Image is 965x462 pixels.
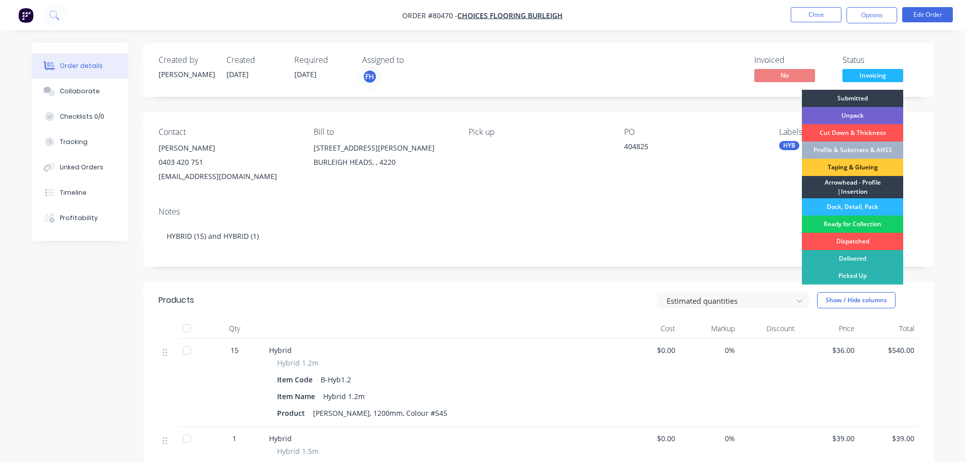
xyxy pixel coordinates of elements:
[779,141,799,150] div: HYB
[159,127,297,137] div: Contact
[159,169,297,184] div: [EMAIL_ADDRESS][DOMAIN_NAME]
[362,55,464,65] div: Assigned to
[294,69,317,79] span: [DATE]
[859,318,918,339] div: Total
[159,207,918,217] div: Notes
[32,129,128,155] button: Tracking
[159,141,297,184] div: [PERSON_NAME]0403 420 751[EMAIL_ADDRESS][DOMAIN_NAME]
[457,11,563,20] a: Choices Flooring Burleigh
[317,372,355,387] div: B-Hyb1.2
[802,216,903,233] div: Ready for Collection
[294,55,350,65] div: Required
[314,127,452,137] div: Bill to
[60,137,88,147] div: Tracking
[32,53,128,79] button: Order details
[624,141,751,155] div: 404825
[60,61,103,70] div: Order details
[159,155,297,169] div: 0403 420 751
[620,318,679,339] div: Cost
[18,8,33,23] img: Factory
[60,188,87,197] div: Timeline
[60,112,104,121] div: Checklists 0/0
[754,55,830,65] div: Invoiced
[803,433,855,444] span: $39.00
[277,372,317,387] div: Item Code
[802,141,903,159] div: Profile & Substrate & AHSS
[319,389,369,404] div: Hybrid 1.2m
[802,233,903,250] div: Dispatched
[277,358,319,368] span: Hybrid 1.2m
[314,141,452,155] div: [STREET_ADDRESS][PERSON_NAME]
[739,318,799,339] div: Discount
[60,163,103,172] div: Linked Orders
[32,205,128,231] button: Profitability
[802,124,903,141] div: Cut Down & Thickness
[863,345,914,356] span: $540.00
[679,318,739,339] div: Markup
[314,155,452,169] div: BURLEIGH HEADS, , 4220
[469,127,607,137] div: Pick up
[863,433,914,444] span: $39.00
[277,406,309,420] div: Product
[683,433,735,444] span: 0%
[204,318,265,339] div: Qty
[842,69,903,84] button: Invoicing
[624,433,675,444] span: $0.00
[32,104,128,129] button: Checklists 0/0
[362,69,377,84] button: FH
[230,345,239,356] span: 15
[226,55,282,65] div: Created
[233,433,237,444] span: 1
[842,55,918,65] div: Status
[159,141,297,155] div: [PERSON_NAME]
[799,318,859,339] div: Price
[309,406,451,420] div: [PERSON_NAME], 1200mm, Colour #545
[60,214,98,223] div: Profitability
[277,389,319,404] div: Item Name
[802,267,903,285] div: Picked Up
[802,107,903,124] div: Unpack
[624,345,675,356] span: $0.00
[159,69,214,80] div: [PERSON_NAME]
[269,345,292,355] span: Hybrid
[802,90,903,107] div: Submitted
[159,294,194,306] div: Products
[624,127,763,137] div: PO
[902,7,953,22] button: Edit Order
[802,159,903,176] div: Taping & Glueing
[277,446,319,456] span: Hybrid 1.5m
[683,345,735,356] span: 0%
[226,69,249,79] span: [DATE]
[159,221,918,252] div: HYBRID (15) and HYBRID (1)
[791,7,841,22] button: Close
[402,11,457,20] span: Order #80470 -
[32,79,128,104] button: Collaborate
[803,345,855,356] span: $36.00
[159,55,214,65] div: Created by
[802,176,903,198] div: Arrowhead - Profile |Insertion
[32,180,128,205] button: Timeline
[269,434,292,443] span: Hybrid
[802,198,903,216] div: Dock, Detail, Pack
[779,127,918,137] div: Labels
[314,141,452,173] div: [STREET_ADDRESS][PERSON_NAME]BURLEIGH HEADS, , 4220
[32,155,128,180] button: Linked Orders
[846,7,897,23] button: Options
[802,250,903,267] div: Delivered
[842,69,903,82] span: Invoicing
[754,69,815,82] span: No
[60,87,100,96] div: Collaborate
